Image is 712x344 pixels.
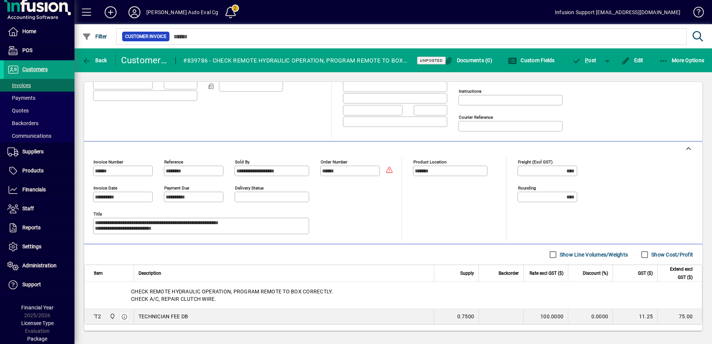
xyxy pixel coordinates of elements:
[74,54,115,67] app-page-header-button: Back
[22,168,44,173] span: Products
[22,149,44,155] span: Suppliers
[459,89,481,94] mat-label: Instructions
[4,92,74,104] a: Payments
[164,185,189,191] mat-label: Payment due
[235,185,264,191] mat-label: Delivery status
[4,275,74,294] a: Support
[413,159,446,165] mat-label: Product location
[4,130,74,142] a: Communications
[585,57,588,63] span: P
[93,159,123,165] mat-label: Invoice number
[4,41,74,60] a: POS
[22,66,48,72] span: Customers
[121,54,168,66] div: Customer Invoice
[572,57,597,63] span: ost
[80,54,109,67] button: Back
[85,282,702,309] div: CHECK REMOTE HYDRAULIC OPERATION, PROGRAM REMOTE TO BOX CORRECTLY. CHECK A/C, REPAIR CLUTCH WIRE.
[518,159,553,165] mat-label: Freight (excl GST)
[94,313,101,320] div: 'T2
[621,57,643,63] span: Edit
[508,57,555,63] span: Custom Fields
[518,185,536,191] mat-label: Rounding
[460,269,474,277] span: Supply
[4,162,74,180] a: Products
[619,54,645,67] button: Edit
[99,6,123,19] button: Add
[22,224,41,230] span: Reports
[82,57,107,63] span: Back
[7,133,51,139] span: Communications
[125,33,166,40] span: Customer Invoice
[657,54,706,67] button: More Options
[82,34,107,39] span: Filter
[123,6,146,19] button: Profile
[444,57,492,63] span: Documents (0)
[638,269,653,277] span: GST ($)
[4,181,74,199] a: Financials
[530,269,563,277] span: Rate excl GST ($)
[93,185,117,191] mat-label: Invoice date
[528,313,563,320] div: 100.0000
[139,269,161,277] span: Description
[80,30,109,43] button: Filter
[93,211,102,217] mat-label: Title
[457,313,474,320] span: 0.7500
[688,1,703,26] a: Knowledge Base
[569,54,600,67] button: Post
[22,47,32,53] span: POS
[22,28,36,34] span: Home
[420,58,443,63] span: Unposted
[459,115,493,120] mat-label: Courier Reference
[22,262,57,268] span: Administration
[4,257,74,275] a: Administration
[22,187,46,192] span: Financials
[442,54,494,67] button: Documents (0)
[7,108,29,114] span: Quotes
[506,54,557,67] button: Custom Fields
[21,320,54,326] span: Licensee Type
[650,251,693,258] label: Show Cost/Profit
[108,312,116,321] span: Central
[7,82,31,88] span: Invoices
[27,336,47,342] span: Package
[183,55,408,67] div: #839786 - CHECK REMOTE HYDRAULIC OPERATION, PROGRAM REMOTE TO BOX CORRECTLY. CHECK A/C, REPAIR CL...
[4,238,74,256] a: Settings
[94,269,103,277] span: Item
[21,305,54,310] span: Financial Year
[235,159,249,165] mat-label: Sold by
[662,265,693,281] span: Extend excl GST ($)
[164,159,183,165] mat-label: Reference
[4,117,74,130] a: Backorders
[555,6,680,18] div: Infusion Support [EMAIL_ADDRESS][DOMAIN_NAME]
[4,104,74,117] a: Quotes
[499,269,519,277] span: Backorder
[139,313,188,320] span: TECHNICIAN FEE DB
[321,159,347,165] mat-label: Order number
[4,219,74,237] a: Reports
[657,309,702,324] td: 75.00
[568,309,613,324] td: 0.0000
[4,143,74,161] a: Suppliers
[558,251,628,258] label: Show Line Volumes/Weights
[613,309,657,324] td: 11.25
[4,22,74,41] a: Home
[4,200,74,218] a: Staff
[659,57,705,63] span: More Options
[7,120,38,126] span: Backorders
[4,79,74,92] a: Invoices
[22,243,41,249] span: Settings
[583,269,608,277] span: Discount (%)
[22,206,34,211] span: Staff
[146,6,219,18] div: [PERSON_NAME] Auto Eval Cg
[22,281,41,287] span: Support
[7,95,35,101] span: Payments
